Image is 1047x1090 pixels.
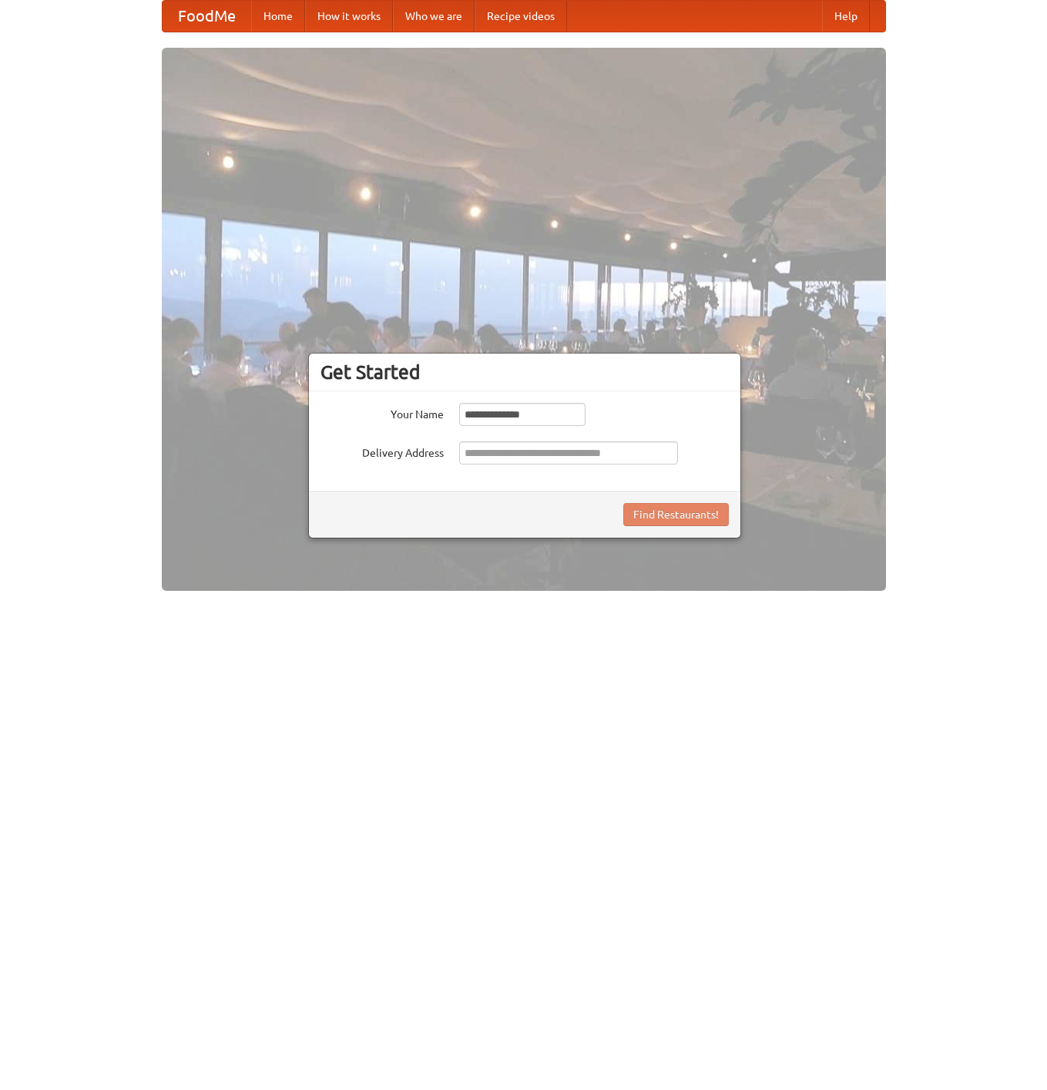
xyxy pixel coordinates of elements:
[305,1,393,32] a: How it works
[251,1,305,32] a: Home
[393,1,475,32] a: Who we are
[320,403,444,422] label: Your Name
[320,361,729,384] h3: Get Started
[163,1,251,32] a: FoodMe
[822,1,870,32] a: Help
[475,1,567,32] a: Recipe videos
[623,503,729,526] button: Find Restaurants!
[320,441,444,461] label: Delivery Address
